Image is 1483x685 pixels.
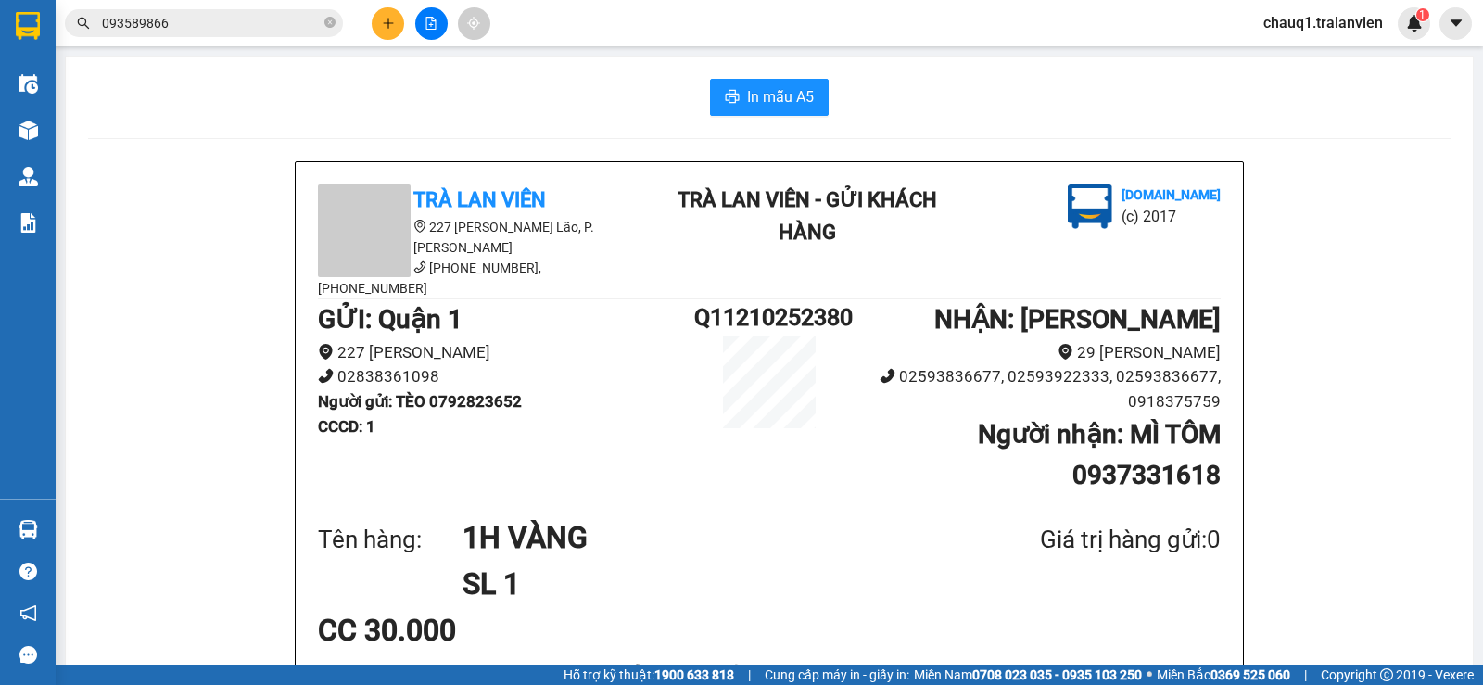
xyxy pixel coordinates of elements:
[1406,15,1423,32] img: icon-new-feature
[19,167,38,186] img: warehouse-icon
[748,665,751,685] span: |
[654,667,734,682] strong: 1900 633 818
[1439,7,1472,40] button: caret-down
[318,417,375,436] b: CCCD : 1
[318,392,522,411] b: Người gửi : TÈO 0792823652
[16,12,40,40] img: logo-vxr
[318,368,334,384] span: phone
[19,646,37,664] span: message
[102,13,321,33] input: Tìm tên, số ĐT hoặc mã đơn
[19,604,37,622] span: notification
[318,304,463,335] b: GỬI : Quận 1
[318,364,694,389] li: 02838361098
[77,17,90,30] span: search
[972,667,1142,682] strong: 0708 023 035 - 0935 103 250
[467,17,480,30] span: aim
[318,344,334,360] span: environment
[710,79,829,116] button: printerIn mẫu A5
[914,665,1142,685] span: Miền Nam
[318,258,652,298] li: [PHONE_NUMBER], [PHONE_NUMBER]
[318,521,463,559] div: Tên hàng:
[324,15,336,32] span: close-circle
[1058,344,1073,360] span: environment
[978,419,1221,490] b: Người nhận : MÌ TÔM 0937331618
[1304,665,1307,685] span: |
[1416,8,1429,21] sup: 1
[694,299,844,336] h1: Q11210252380
[324,17,336,28] span: close-circle
[463,561,950,607] h1: SL 1
[463,514,950,561] h1: 1H VÀNG
[765,665,909,685] span: Cung cấp máy in - giấy in:
[844,364,1221,413] li: 02593836677, 02593922333, 02593836677, 0918375759
[413,188,546,211] b: Trà Lan Viên
[413,260,426,273] span: phone
[458,7,490,40] button: aim
[1419,8,1426,21] span: 1
[678,188,937,244] b: Trà Lan Viên - Gửi khách hàng
[1122,187,1221,202] b: [DOMAIN_NAME]
[1122,205,1221,228] li: (c) 2017
[382,17,395,30] span: plus
[1448,15,1464,32] span: caret-down
[19,520,38,539] img: warehouse-icon
[415,7,448,40] button: file-add
[1249,11,1398,34] span: chauq1.tralanvien
[318,217,652,258] li: 227 [PERSON_NAME] Lão, P. [PERSON_NAME]
[564,665,734,685] span: Hỗ trợ kỹ thuật:
[425,17,437,30] span: file-add
[1380,668,1393,681] span: copyright
[1147,671,1152,679] span: ⚪️
[747,85,814,108] span: In mẫu A5
[413,220,426,233] span: environment
[1210,667,1290,682] strong: 0369 525 060
[19,74,38,94] img: warehouse-icon
[934,304,1221,335] b: NHẬN : [PERSON_NAME]
[372,7,404,40] button: plus
[19,213,38,233] img: solution-icon
[1157,665,1290,685] span: Miền Bắc
[19,563,37,580] span: question-circle
[318,607,615,653] div: CC 30.000
[318,340,694,365] li: 227 [PERSON_NAME]
[844,340,1221,365] li: 29 [PERSON_NAME]
[725,89,740,107] span: printer
[950,521,1221,559] div: Giá trị hàng gửi: 0
[1068,184,1112,229] img: logo.jpg
[19,121,38,140] img: warehouse-icon
[880,368,895,384] span: phone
